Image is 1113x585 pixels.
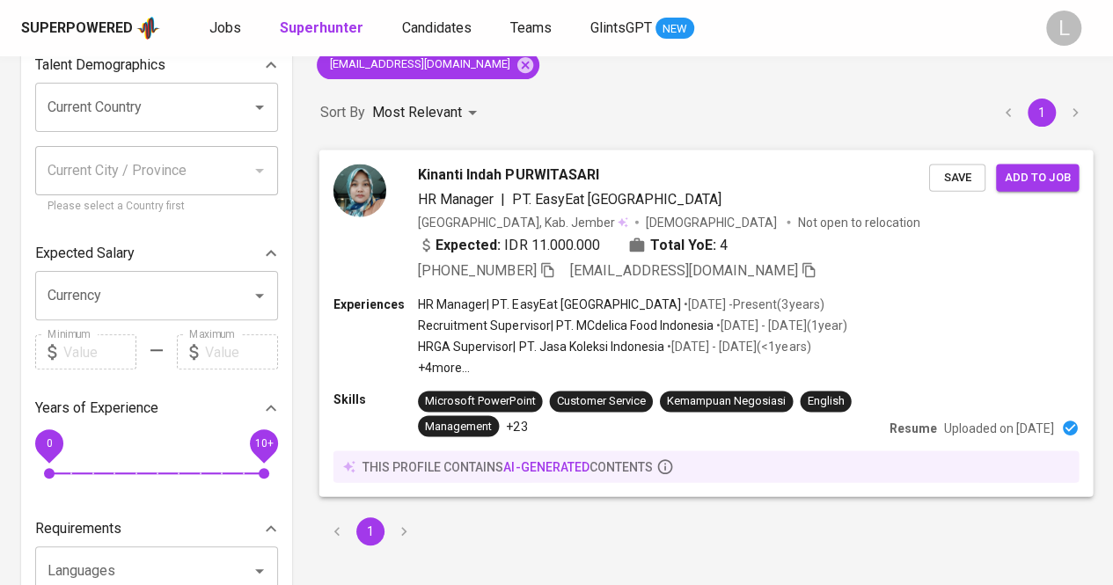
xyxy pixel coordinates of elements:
span: [DEMOGRAPHIC_DATA] [646,213,780,230]
div: Talent Demographics [35,48,278,83]
span: AI-generated [503,459,589,473]
p: • [DATE] - Present ( 3 years ) [681,295,824,312]
a: Jobs [209,18,245,40]
p: +4 more ... [418,359,846,377]
a: Kinanti Indah PURWITASARIHR Manager|PT. EasyEat [GEOGRAPHIC_DATA][GEOGRAPHIC_DATA], Kab. Jember[D... [320,150,1092,496]
div: [EMAIL_ADDRESS][DOMAIN_NAME] [317,51,539,79]
span: [EMAIL_ADDRESS][DOMAIN_NAME] [317,56,521,73]
span: [EMAIL_ADDRESS][DOMAIN_NAME] [570,261,798,278]
p: Experiences [333,295,418,312]
p: Most Relevant [372,102,462,123]
p: Uploaded on [DATE] [944,419,1054,436]
div: Microsoft PowerPoint [425,393,535,410]
span: 4 [720,234,728,255]
div: Years of Experience [35,391,278,426]
span: Teams [510,19,552,36]
p: Talent Demographics [35,55,165,76]
b: Expected: [436,234,501,255]
p: Skills [333,391,418,408]
span: NEW [655,20,694,38]
a: Superhunter [280,18,367,40]
div: Expected Salary [35,236,278,271]
span: 0 [46,437,52,450]
button: page 1 [1028,99,1056,127]
div: Most Relevant [372,97,483,129]
span: PT. EasyEat [GEOGRAPHIC_DATA] [512,190,721,207]
span: Kinanti Indah PURWITASARI [418,164,599,185]
button: page 1 [356,517,384,545]
span: [PHONE_NUMBER] [418,261,536,278]
span: 10+ [254,437,273,450]
button: Save [929,164,985,191]
nav: pagination navigation [320,517,421,545]
span: Candidates [402,19,472,36]
p: +23 [506,417,527,435]
a: GlintsGPT NEW [590,18,694,40]
a: Superpoweredapp logo [21,15,160,41]
a: Teams [510,18,555,40]
p: • [DATE] - [DATE] ( <1 years ) [664,338,810,355]
span: | [501,188,505,209]
input: Value [205,334,278,369]
div: L [1046,11,1081,46]
a: Candidates [402,18,475,40]
button: Open [247,95,272,120]
div: Kemampuan Negosiasi [667,393,786,410]
p: HRGA Supervisor | PT. Jasa Koleksi Indonesia [418,338,664,355]
span: Jobs [209,19,241,36]
p: Recruitment Supervisor | PT. MCdelica Food Indonesia [418,317,714,334]
p: Sort By [320,102,365,123]
p: Not open to relocation [797,213,919,230]
div: IDR 11.000.000 [418,234,600,255]
img: app logo [136,15,160,41]
p: Requirements [35,518,121,539]
div: Requirements [35,511,278,546]
div: English [807,393,844,410]
p: HR Manager | PT. EasyEat [GEOGRAPHIC_DATA] [418,295,681,312]
span: HR Manager [418,190,494,207]
div: Management [425,418,492,435]
p: • [DATE] - [DATE] ( 1 year ) [714,317,846,334]
button: Add to job [996,164,1079,191]
button: Open [247,283,272,308]
p: Years of Experience [35,398,158,419]
p: this profile contains contents [362,457,653,475]
button: Open [247,559,272,583]
input: Value [63,334,136,369]
p: Expected Salary [35,243,135,264]
div: [GEOGRAPHIC_DATA], Kab. Jember [418,213,628,230]
b: Total YoE: [650,234,716,255]
p: Please select a Country first [48,198,266,216]
div: Superpowered [21,18,133,39]
nav: pagination navigation [992,99,1092,127]
span: Save [938,167,977,187]
b: Superhunter [280,19,363,36]
img: 7b29beb9d5da2a23525f664d9ef8d82f.jpeg [333,164,386,216]
span: Add to job [1005,167,1070,187]
span: GlintsGPT [590,19,652,36]
p: Resume [890,419,937,436]
div: Customer Service [556,393,645,410]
